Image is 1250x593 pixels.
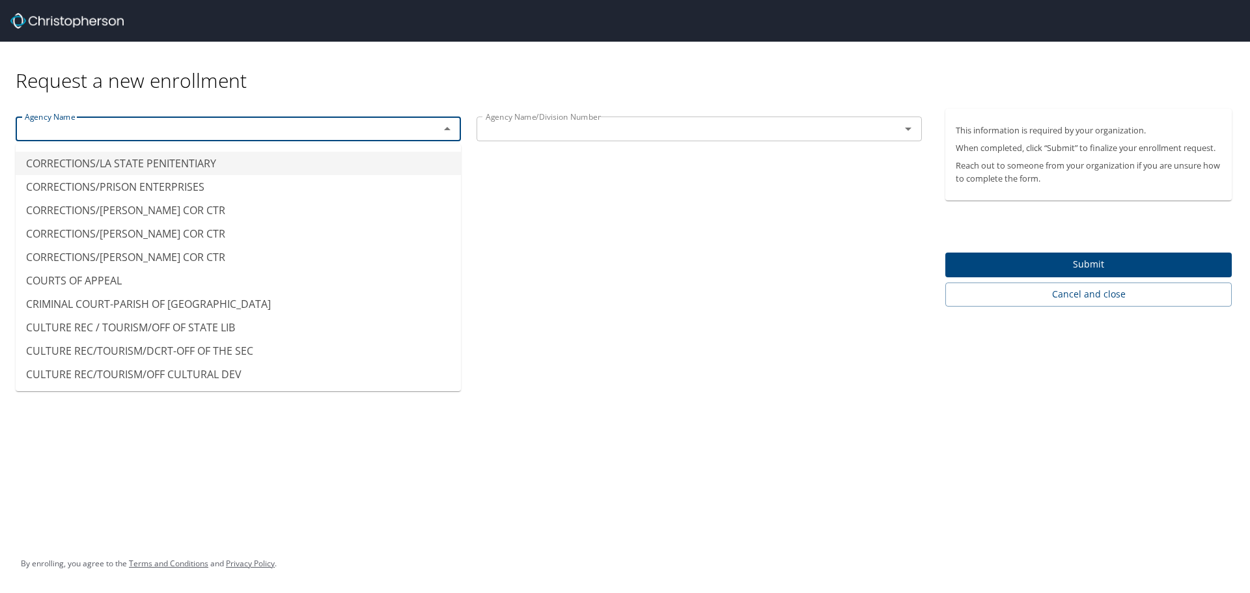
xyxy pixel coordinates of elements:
[16,363,461,386] li: CULTURE REC/TOURISM/OFF CULTURAL DEV
[16,42,1242,93] div: Request a new enrollment
[956,124,1221,137] p: This information is required by your organization.
[129,558,208,569] a: Terms and Conditions
[956,286,1221,303] span: Cancel and close
[945,283,1232,307] button: Cancel and close
[16,269,461,292] li: COURTS OF APPEAL
[956,256,1221,273] span: Submit
[21,547,277,580] div: By enrolling, you agree to the and .
[226,558,275,569] a: Privacy Policy
[16,339,461,363] li: CULTURE REC/TOURISM/DCRT-OFF OF THE SEC
[16,152,461,175] li: CORRECTIONS/LA STATE PENITENTIARY
[945,253,1232,278] button: Submit
[16,222,461,245] li: CORRECTIONS/[PERSON_NAME] COR CTR
[16,175,461,199] li: CORRECTIONS/PRISON ENTERPRISES
[438,120,456,138] button: Close
[956,159,1221,184] p: Reach out to someone from your organization if you are unsure how to complete the form.
[16,316,461,339] li: CULTURE REC / TOURISM/OFF OF STATE LIB
[16,245,461,269] li: CORRECTIONS/[PERSON_NAME] COR CTR
[16,199,461,222] li: CORRECTIONS/[PERSON_NAME] COR CTR
[16,292,461,316] li: CRIMINAL COURT-PARISH OF [GEOGRAPHIC_DATA]
[16,386,461,409] li: CULTURE REC/TOURISM/OFF OF [GEOGRAPHIC_DATA]
[899,120,917,138] button: Open
[956,142,1221,154] p: When completed, click “Submit” to finalize your enrollment request.
[10,13,124,29] img: cbt logo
